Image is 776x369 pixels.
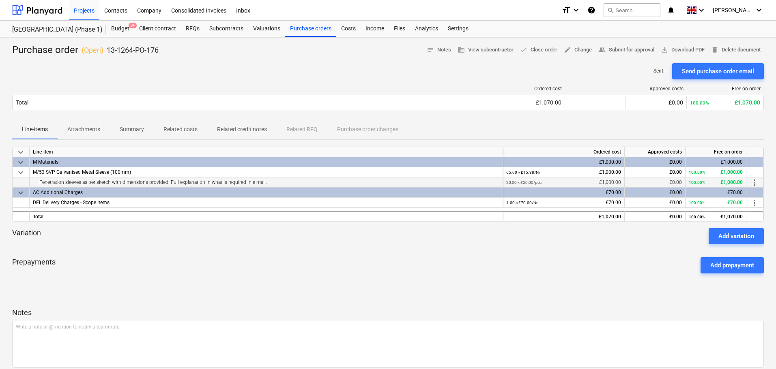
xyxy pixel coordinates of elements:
small: 100.00% [689,215,705,219]
div: Approved costs [629,86,684,92]
button: Close order [517,44,561,56]
div: Ordered cost [507,86,562,92]
div: £0.00 [628,157,682,167]
div: Penetration sleeves as per sketch with dimensions provided. Full explanation in what is required ... [33,177,499,187]
a: Income [361,21,389,37]
div: Line-item [30,147,503,157]
p: Related credit notes [217,125,267,134]
span: keyboard_arrow_down [16,188,26,198]
div: £1,000.00 [506,157,621,167]
a: Costs [336,21,361,37]
small: 100.00% [690,100,709,106]
span: done [520,46,527,53]
p: Attachments [67,125,100,134]
button: Send purchase order email [672,63,764,79]
a: Valuations [248,21,285,37]
div: Analytics [410,21,443,37]
div: £70.00 [506,188,621,198]
button: Download PDF [658,44,708,56]
span: Notes [427,45,451,55]
div: Budget [106,21,134,37]
iframe: Chat Widget [735,330,776,369]
div: AC Additional Charges [33,188,499,197]
p: Variation [12,228,41,244]
div: Approved costs [625,147,686,157]
small: 1.00 × £70.00 / Nr [506,200,537,205]
span: View subcontractor [458,45,514,55]
a: Settings [443,21,473,37]
div: Ordered cost [503,147,625,157]
button: View subcontractor [454,44,517,56]
i: keyboard_arrow_down [696,5,706,15]
p: Notes [12,308,764,318]
div: £70.00 [689,198,743,208]
span: DEL Delivery Charges - Scope Items [33,200,110,205]
i: Knowledge base [587,5,595,15]
i: notifications [667,5,675,15]
button: Delete document [708,44,764,56]
span: more_vert [750,198,759,208]
div: £0.00 [629,99,683,106]
small: 100.00% [689,180,705,185]
p: Sent : - [653,68,666,75]
button: Add prepayment [701,257,764,273]
button: Notes [423,44,454,56]
button: Submit for approval [595,44,658,56]
div: £1,070.00 [507,99,561,106]
i: keyboard_arrow_down [754,5,764,15]
div: £0.00 [628,188,682,198]
a: RFQs [181,21,204,37]
span: people_alt [598,46,606,53]
div: £1,000.00 [506,177,621,188]
a: Files [389,21,410,37]
small: 65.00 × £15.38 / Nr [506,170,540,175]
p: Prepayments [12,257,56,273]
span: keyboard_arrow_down [16,147,26,157]
small: 100.00% [689,200,705,205]
span: Close order [520,45,557,55]
a: Purchase orders [285,21,336,37]
button: Add variation [709,228,764,244]
p: 13-1264-PO-176 [107,45,159,55]
div: Add prepayment [710,260,754,271]
span: edit [564,46,571,53]
span: 9+ [129,23,137,28]
span: business [458,46,465,53]
span: Download PDF [661,45,705,55]
div: £1,070.00 [506,212,621,222]
button: Change [561,44,595,56]
span: save_alt [661,46,668,53]
span: M/53 SVP Galvanised Metal Sleeve (100mm) [33,169,131,175]
a: Budget9+ [106,21,134,37]
div: £70.00 [506,198,621,208]
div: £1,070.00 [690,99,760,106]
div: £1,000.00 [689,167,743,177]
i: format_size [561,5,571,15]
i: keyboard_arrow_down [571,5,581,15]
div: £1,000.00 [506,167,621,177]
div: Total [16,99,28,106]
div: [GEOGRAPHIC_DATA] (Phase 1) [12,26,97,34]
small: 100.00% [689,170,705,175]
button: Search [604,3,660,17]
p: Line-items [22,125,48,134]
div: M Materials [33,157,499,167]
span: Submit for approval [598,45,654,55]
span: Change [564,45,592,55]
a: Subcontracts [204,21,248,37]
p: ( Open ) [82,45,103,55]
div: Purchase order [12,44,159,57]
span: Delete document [711,45,761,55]
span: notes [427,46,434,53]
span: keyboard_arrow_down [16,168,26,177]
span: keyboard_arrow_down [16,158,26,167]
